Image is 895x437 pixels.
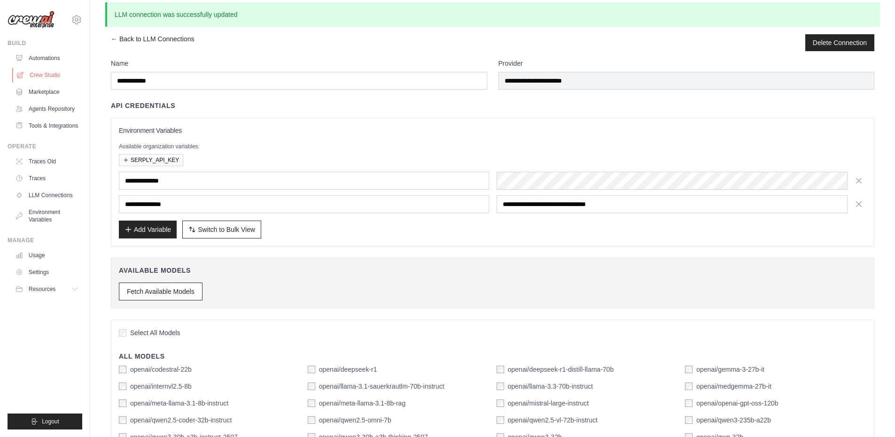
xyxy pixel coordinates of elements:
[8,39,82,47] div: Build
[111,101,175,110] h4: API Credentials
[11,171,82,186] a: Traces
[29,285,55,293] span: Resources
[111,59,487,68] label: Name
[130,328,180,337] span: Select All Models
[111,34,194,51] a: ← Back to LLM Connections
[308,399,315,407] input: openai/meta-llama-3.1-8b-rag
[308,366,315,373] input: openai/deepseek-r1
[119,399,126,407] input: openai/meta-llama-3.1-8b-instruct
[319,415,391,425] label: openai/qwen2.5-omni-7b
[8,237,82,244] div: Manage
[497,366,504,373] input: openai/deepseek-r1-distill-llama-70b
[508,365,614,374] label: openai/deepseek-r1-distill-llama-70b
[119,352,866,361] h4: All Models
[119,154,183,166] button: SERPLY_API_KEY
[119,126,866,135] h3: Environment Variables
[119,416,126,424] input: openai/qwen2.5-coder-32b-instruct
[11,118,82,133] a: Tools & Integrations
[498,59,875,68] label: Provider
[119,221,177,238] button: Add Variable
[685,366,693,373] input: openai/gemma-3-27b-it
[11,205,82,227] a: Environment Variables
[696,399,778,408] label: openai/openai-gpt-oss-120b
[119,143,866,150] p: Available organization variables:
[130,365,192,374] label: openai/codestral-22b
[11,265,82,280] a: Settings
[696,382,771,391] label: openai/medgemma-27b-it
[119,329,126,337] input: Select All Models
[119,283,202,300] button: Fetch Available Models
[696,365,764,374] label: openai/gemma-3-27b-it
[319,382,444,391] label: openai/llama-3.1-sauerkrautlm-70b-instruct
[497,399,504,407] input: openai/mistral-large-instruct
[119,366,126,373] input: openai/codestral-22b
[685,399,693,407] input: openai/openai-gpt-oss-120b
[508,382,593,391] label: openai/llama-3.3-70b-instruct
[130,382,192,391] label: openai/internvl2.5-8b
[685,416,693,424] input: openai/qwen3-235b-a22b
[130,399,228,408] label: openai/meta-llama-3.1-8b-instruct
[8,143,82,150] div: Operate
[130,415,232,425] label: openai/qwen2.5-coder-32b-instruct
[11,282,82,297] button: Resources
[105,2,880,27] p: LLM connection was successfully updated
[11,51,82,66] a: Automations
[11,101,82,116] a: Agents Repository
[8,414,82,429] button: Logout
[508,415,598,425] label: openai/qwen2.5-vl-72b-instruct
[11,248,82,263] a: Usage
[42,418,59,425] span: Logout
[497,383,504,390] input: openai/llama-3.3-70b-instruct
[319,365,377,374] label: openai/deepseek-r1
[8,11,54,29] img: Logo
[685,383,693,390] input: openai/medgemma-27b-it
[119,266,866,275] h4: Available Models
[813,38,867,47] button: Delete Connection
[11,84,82,100] a: Marketplace
[119,383,126,390] input: openai/internvl2.5-8b
[11,188,82,203] a: LLM Connections
[198,225,255,234] span: Switch to Bulk View
[11,154,82,169] a: Traces Old
[182,221,261,238] button: Switch to Bulk View
[508,399,589,408] label: openai/mistral-large-instruct
[497,416,504,424] input: openai/qwen2.5-vl-72b-instruct
[308,416,315,424] input: openai/qwen2.5-omni-7b
[319,399,405,408] label: openai/meta-llama-3.1-8b-rag
[696,415,771,425] label: openai/qwen3-235b-a22b
[308,383,315,390] input: openai/llama-3.1-sauerkrautlm-70b-instruct
[12,68,83,83] a: Crew Studio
